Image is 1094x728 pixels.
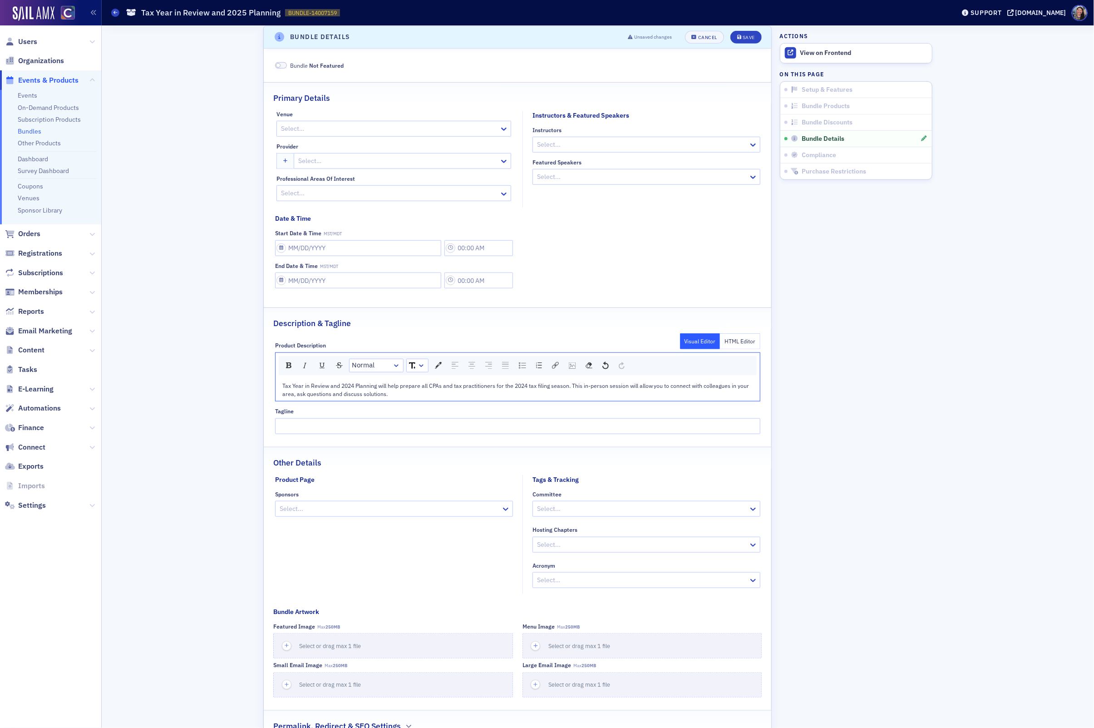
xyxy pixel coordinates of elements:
a: View Homepage [54,6,75,21]
span: Tasks [18,365,37,375]
button: Select or drag max 1 file [273,672,513,698]
div: rdw-textalign-control [447,359,514,372]
div: Product Page [275,475,315,485]
div: Tagline [275,408,294,415]
span: Subscriptions [18,268,63,278]
div: Provider [276,143,298,150]
h2: Other Details [273,457,321,469]
div: rdw-list-control [514,359,547,372]
span: Unsaved changes [635,34,672,41]
div: Undo [599,359,612,372]
h2: Primary Details [273,92,330,104]
span: Reports [18,307,44,317]
button: Select or drag max 1 file [522,672,762,698]
span: MST/MDT [320,264,338,269]
a: Email Marketing [5,326,72,336]
a: Automations [5,403,61,413]
a: Reports [5,307,44,317]
a: Content [5,345,44,355]
div: Acronym [532,562,555,569]
span: Select or drag max 1 file [548,681,610,688]
span: Normal [352,360,375,371]
div: Venue [276,111,293,118]
h4: Bundle Details [290,32,350,42]
span: 250MB [581,663,596,669]
a: Subscriptions [5,268,63,278]
div: Italic [298,359,312,372]
div: Cancel [698,35,717,40]
div: rdw-wrapper [275,352,760,402]
div: rdw-image-control [564,359,581,372]
a: Settings [5,500,46,510]
a: Organizations [5,56,64,66]
input: 00:00 AM [444,272,513,288]
div: rdw-font-size-control [405,359,430,372]
span: Organizations [18,56,64,66]
span: Events & Products [18,75,79,85]
span: Exports [18,461,44,471]
span: 250MB [326,624,340,630]
span: Select or drag max 1 file [548,642,610,649]
span: Bundle Details [802,135,844,143]
div: rdw-editor [282,381,754,398]
div: Justify [499,359,512,372]
span: Orders [18,229,40,239]
div: Featured Image [273,623,315,630]
span: Max [318,624,340,630]
div: Hosting Chapters [532,526,577,533]
span: Content [18,345,44,355]
a: Registrations [5,248,62,258]
a: Survey Dashboard [18,167,69,175]
div: Product Description [275,342,326,349]
a: Block Type [350,359,403,372]
div: rdw-history-control [597,359,630,372]
span: 250MB [333,663,348,669]
div: rdw-dropdown [349,359,404,372]
div: Left [448,359,462,372]
button: HTML Editor [720,333,760,349]
span: Users [18,37,37,47]
span: MST/MDT [324,231,342,237]
a: Coupons [18,182,43,190]
span: Settings [18,500,46,510]
h4: On this page [780,70,932,78]
div: Ordered [533,359,545,371]
div: Menu Image [522,623,555,630]
h2: Description & Tagline [273,317,351,329]
button: Select or drag max 1 file [273,633,513,659]
div: Remove [582,359,596,372]
div: rdw-toolbar [279,356,757,375]
h4: Actions [780,32,808,40]
input: MM/DD/YYYY [275,272,441,288]
a: Connect [5,442,45,452]
a: Font Size [407,359,428,372]
span: Setup & Features [802,86,853,94]
a: View on Frontend [780,44,932,63]
div: rdw-remove-control [581,359,597,372]
div: Date & Time [275,214,311,223]
a: Subscription Products [18,115,81,124]
div: Right [482,359,495,372]
span: Select or drag max 1 file [299,681,361,688]
span: Compliance [802,151,836,159]
div: rdw-dropdown [406,359,429,372]
span: Bundle Products [802,102,850,110]
a: Imports [5,481,45,491]
div: Tags & Tracking [532,475,579,485]
div: Large Email Image [522,662,571,669]
span: Profile [1072,5,1088,21]
button: Select or drag max 1 file [522,633,762,659]
div: Bold [283,359,295,371]
div: rdw-block-control [348,359,405,372]
span: Max [573,663,596,669]
a: Orders [5,229,40,239]
div: Strikethrough [333,359,346,371]
span: Finance [18,423,44,433]
a: Venues [18,194,39,202]
a: Sponsor Library [18,206,62,214]
input: MM/DD/YYYY [275,240,441,256]
h1: Tax Year in Review and 2025 Planning [141,7,281,18]
span: E-Learning [18,384,54,394]
span: Not Featured [309,62,344,69]
a: Other Products [18,139,61,147]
